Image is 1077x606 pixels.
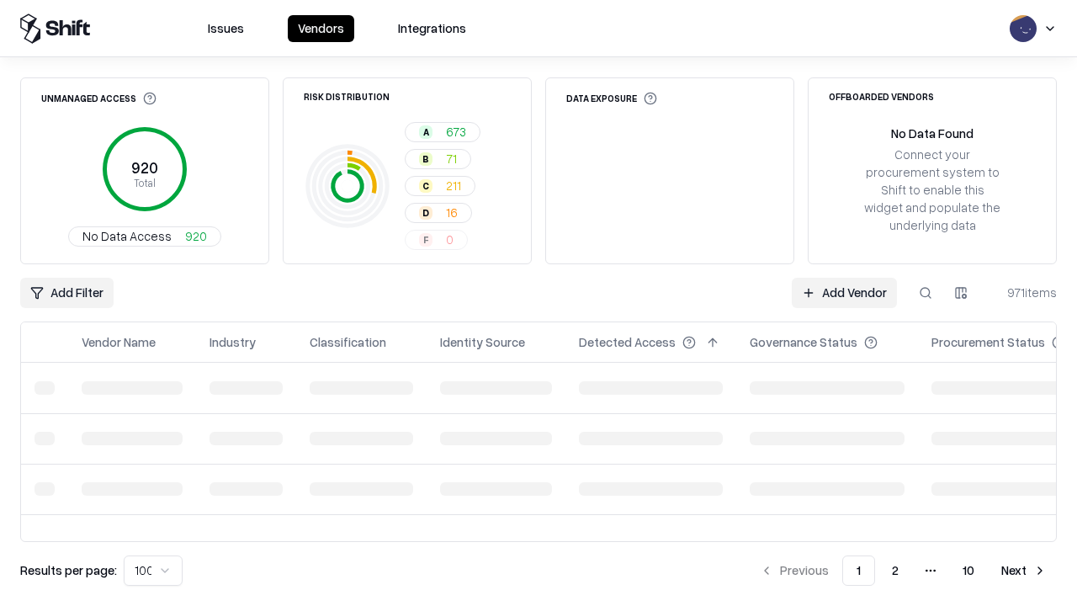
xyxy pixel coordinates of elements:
div: Classification [310,333,386,351]
div: A [419,125,432,139]
div: 971 items [989,284,1057,301]
span: 920 [185,227,207,245]
div: Detected Access [579,333,676,351]
button: Next [991,555,1057,586]
span: 16 [446,204,458,221]
p: Results per page: [20,561,117,579]
button: A673 [405,122,480,142]
span: 211 [446,177,461,194]
button: D16 [405,203,472,223]
div: D [419,206,432,220]
span: 673 [446,123,466,141]
div: Governance Status [750,333,857,351]
div: Identity Source [440,333,525,351]
a: Add Vendor [792,278,897,308]
div: C [419,179,432,193]
div: Industry [210,333,256,351]
tspan: Total [134,176,156,189]
span: 71 [446,150,457,167]
button: Issues [198,15,254,42]
button: Vendors [288,15,354,42]
div: Offboarded Vendors [829,92,934,101]
tspan: 920 [131,158,158,177]
div: Connect your procurement system to Shift to enable this widget and populate the underlying data [862,146,1002,235]
div: Unmanaged Access [41,92,157,105]
div: Vendor Name [82,333,156,351]
button: No Data Access920 [68,226,221,247]
button: Integrations [388,15,476,42]
button: 1 [842,555,875,586]
nav: pagination [750,555,1057,586]
div: Procurement Status [931,333,1045,351]
button: 2 [878,555,912,586]
span: No Data Access [82,227,172,245]
button: C211 [405,176,475,196]
div: Risk Distribution [304,92,390,101]
div: No Data Found [891,125,974,142]
div: B [419,152,432,166]
button: B71 [405,149,471,169]
div: Data Exposure [566,92,657,105]
button: Add Filter [20,278,114,308]
button: 10 [949,555,988,586]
